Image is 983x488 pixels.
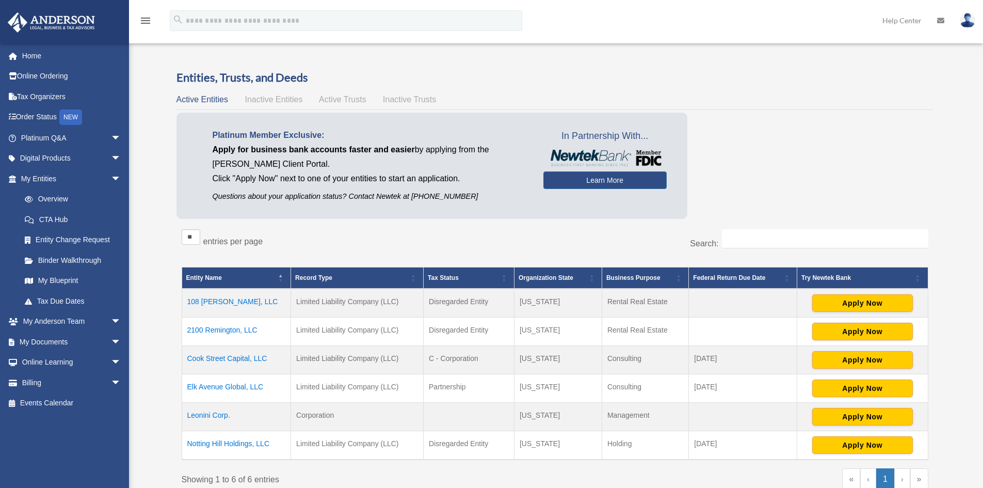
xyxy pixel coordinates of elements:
a: Binder Walkthrough [14,250,132,271]
span: In Partnership With... [543,128,667,145]
a: Digital Productsarrow_drop_down [7,148,137,169]
span: Tax Status [428,274,459,281]
img: NewtekBankLogoSM.png [549,150,662,166]
span: Inactive Entities [245,95,302,104]
td: Consulting [602,374,688,403]
td: [US_STATE] [514,431,602,460]
td: [DATE] [689,346,797,374]
label: Search: [690,239,718,248]
td: Limited Liability Company (LLC) [291,374,424,403]
a: Billingarrow_drop_down [7,372,137,393]
a: Tax Organizers [7,86,137,107]
span: arrow_drop_down [111,148,132,169]
span: Record Type [295,274,332,281]
img: User Pic [960,13,975,28]
span: Federal Return Due Date [693,274,765,281]
p: Click "Apply Now" next to one of your entities to start an application. [213,171,528,186]
a: Overview [14,189,126,210]
button: Apply Now [812,436,913,454]
td: C - Corporation [424,346,514,374]
td: Leonini Corp. [182,403,291,431]
td: [US_STATE] [514,318,602,346]
a: Home [7,45,137,66]
td: [US_STATE] [514,374,602,403]
td: Consulting [602,346,688,374]
span: arrow_drop_down [111,168,132,190]
td: [US_STATE] [514,289,602,318]
a: Online Learningarrow_drop_down [7,352,137,373]
button: Apply Now [812,380,913,397]
span: arrow_drop_down [111,332,132,353]
td: Disregarded Entity [424,318,514,346]
span: arrow_drop_down [111,352,132,373]
label: entries per page [203,237,263,246]
td: Cook Street Capital, LLC [182,346,291,374]
span: arrow_drop_down [111,128,132,149]
td: 2100 Remington, LLC [182,318,291,346]
td: Limited Liability Company (LLC) [291,431,424,460]
td: [DATE] [689,431,797,460]
span: Inactive Trusts [383,95,436,104]
span: Business Purpose [606,274,660,281]
p: Questions about your application status? Contact Newtek at [PHONE_NUMBER] [213,190,528,203]
td: Management [602,403,688,431]
button: Apply Now [812,351,913,369]
button: Apply Now [812,323,913,340]
a: Order StatusNEW [7,107,137,128]
img: Anderson Advisors Platinum Portal [5,12,98,33]
span: Organization State [519,274,573,281]
th: Record Type: Activate to sort [291,267,424,289]
th: Business Purpose: Activate to sort [602,267,688,289]
td: [DATE] [689,374,797,403]
button: Apply Now [812,408,913,426]
button: Apply Now [812,294,913,312]
p: by applying from the [PERSON_NAME] Client Portal. [213,143,528,171]
a: Events Calendar [7,393,137,414]
th: Try Newtek Bank : Activate to sort [797,267,928,289]
td: Rental Real Estate [602,289,688,318]
td: Limited Liability Company (LLC) [291,318,424,346]
span: Active Trusts [319,95,366,104]
td: Disregarded Entity [424,289,514,318]
td: [US_STATE] [514,346,602,374]
span: arrow_drop_down [111,311,132,333]
i: menu [139,14,152,27]
a: menu [139,18,152,27]
span: Entity Name [186,274,222,281]
td: Corporation [291,403,424,431]
td: [US_STATE] [514,403,602,431]
a: Online Ordering [7,66,137,87]
td: Rental Real Estate [602,318,688,346]
a: Platinum Q&Aarrow_drop_down [7,128,137,148]
td: Disregarded Entity [424,431,514,460]
th: Tax Status: Activate to sort [424,267,514,289]
th: Federal Return Due Date: Activate to sort [689,267,797,289]
a: Entity Change Request [14,230,132,250]
p: Platinum Member Exclusive: [213,128,528,143]
td: Limited Liability Company (LLC) [291,346,424,374]
span: Active Entities [176,95,228,104]
a: Tax Due Dates [14,291,132,311]
th: Organization State: Activate to sort [514,267,602,289]
a: Learn More [543,171,667,189]
a: My Documentsarrow_drop_down [7,332,137,352]
td: Notting Hill Holdings, LLC [182,431,291,460]
h3: Entities, Trusts, and Deeds [176,70,933,86]
span: arrow_drop_down [111,372,132,393]
i: search [172,14,184,25]
div: Try Newtek Bank [801,272,912,284]
span: Apply for business bank accounts faster and easier [213,145,415,154]
div: Showing 1 to 6 of 6 entries [182,468,547,487]
td: Holding [602,431,688,460]
td: Partnership [424,374,514,403]
div: NEW [59,109,82,125]
a: My Blueprint [14,271,132,291]
a: My Entitiesarrow_drop_down [7,168,132,189]
td: 108 [PERSON_NAME], LLC [182,289,291,318]
td: Limited Liability Company (LLC) [291,289,424,318]
td: Elk Avenue Global, LLC [182,374,291,403]
th: Entity Name: Activate to invert sorting [182,267,291,289]
a: My Anderson Teamarrow_drop_down [7,311,137,332]
a: CTA Hub [14,209,132,230]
